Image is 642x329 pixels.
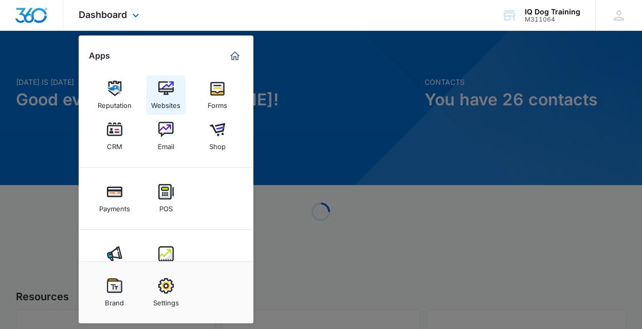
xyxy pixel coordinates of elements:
div: Brand [105,294,124,307]
a: Ads [95,241,134,280]
span: Dashboard [79,9,127,20]
a: Payments [95,179,134,218]
a: Marketing 360® Dashboard [227,48,243,64]
a: Intelligence [146,241,186,280]
a: Brand [95,273,134,312]
div: POS [159,199,173,213]
a: Reputation [95,76,134,115]
div: Shop [209,137,226,151]
a: POS [146,179,186,218]
div: Websites [151,96,180,109]
div: account name [525,8,580,16]
div: Payments [99,199,130,213]
a: Shop [198,117,237,156]
a: Email [146,117,186,156]
a: Forms [198,76,237,115]
div: Forms [208,96,227,109]
div: account id [525,16,580,23]
div: Settings [153,294,179,307]
div: Reputation [98,96,132,109]
div: Email [158,137,174,151]
a: CRM [95,117,134,156]
div: CRM [107,137,122,151]
h2: Apps [89,51,110,61]
a: Websites [146,76,186,115]
a: Settings [146,273,186,312]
